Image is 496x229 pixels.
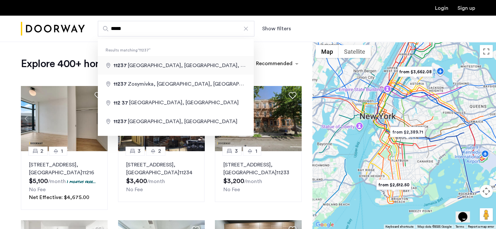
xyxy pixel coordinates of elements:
[21,86,108,151] img: 2016_638673975962267132.jpeg
[262,25,291,33] button: Show or hide filters
[21,57,188,70] h1: Explore 400+ homes and apartments
[417,225,452,228] span: Map data ©2025 Google
[128,63,294,68] span: [GEOGRAPHIC_DATA], [GEOGRAPHIC_DATA], [GEOGRAPHIC_DATA]
[113,119,127,124] span: 11237
[147,179,165,184] sub: /month
[29,178,48,184] span: $5,100
[118,151,205,202] a: 32[STREET_ADDRESS], [GEOGRAPHIC_DATA]11234No Fee
[480,185,493,198] button: Map camera controls
[314,221,336,229] img: Google
[387,125,428,139] div: from $2,389.71
[126,178,147,184] span: $3,400
[215,86,302,151] img: 2013_638508884260798820.jpeg
[223,178,244,184] span: $3,200
[255,60,293,69] div: Recommended
[126,161,197,177] p: [STREET_ADDRESS] 11234
[129,100,239,106] span: [GEOGRAPHIC_DATA], [GEOGRAPHIC_DATA]
[138,48,151,52] q: 11237
[126,187,143,192] span: No Fee
[253,58,302,70] ng-select: sort-apartment
[244,179,262,184] sub: /month
[29,195,89,200] span: Net Effective: $4,675.00
[255,147,257,155] span: 1
[338,45,371,58] button: Show satellite imagery
[128,81,266,87] span: Zosymivka, [GEOGRAPHIC_DATA], [GEOGRAPHIC_DATA]
[395,64,435,79] div: from $3,662.08
[40,147,43,155] span: 2
[97,113,108,124] button: Next apartment
[234,147,237,155] span: 3
[374,178,414,192] div: from $2,612.50
[456,203,476,222] iframe: chat widget
[113,63,127,68] span: 11237
[480,208,493,221] button: Drag Pegman onto the map to open Street View
[456,224,464,229] a: Terms (opens in new tab)
[158,147,161,155] span: 2
[48,179,66,184] sub: /month
[61,147,63,155] span: 1
[480,45,493,58] button: Toggle fullscreen view
[67,179,96,184] p: 1 months free...
[98,47,254,53] span: Results matching
[138,147,141,155] span: 3
[223,187,240,192] span: No Fee
[314,221,336,229] a: Open this area in Google Maps (opens a new window)
[113,81,127,87] span: 11237
[21,17,85,41] a: Cazamio Logo
[458,6,475,11] a: Registration
[21,17,85,41] img: logo
[98,21,254,36] input: Apartment Search
[29,187,46,192] span: No Fee
[316,45,338,58] button: Show street map
[223,161,293,177] p: [STREET_ADDRESS] 11233
[215,151,302,202] a: 31[STREET_ADDRESS], [GEOGRAPHIC_DATA]11233No Fee
[128,119,237,124] span: [GEOGRAPHIC_DATA], [GEOGRAPHIC_DATA]
[435,6,448,11] a: Login
[113,100,128,106] span: 112 37
[385,224,413,229] button: Keyboard shortcuts
[29,161,99,177] p: [STREET_ADDRESS] 11216
[468,224,494,229] a: Report a map error
[21,113,32,124] button: Previous apartment
[21,151,108,210] a: 21[STREET_ADDRESS], [GEOGRAPHIC_DATA]112161 months free...No FeeNet Effective: $4,675.00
